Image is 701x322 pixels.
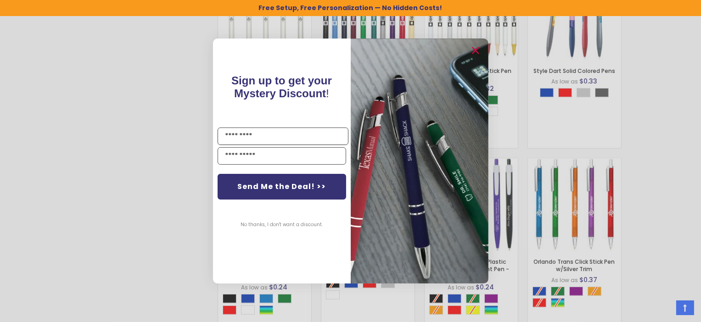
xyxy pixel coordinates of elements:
[625,297,701,322] iframe: Google Customer Reviews
[231,74,332,100] span: Sign up to get your Mystery Discount
[231,74,332,100] span: !
[236,213,327,236] button: No thanks, I don't want a discount.
[218,174,346,200] button: Send Me the Deal! >>
[468,43,483,58] button: Close dialog
[351,39,488,283] img: pop-up-image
